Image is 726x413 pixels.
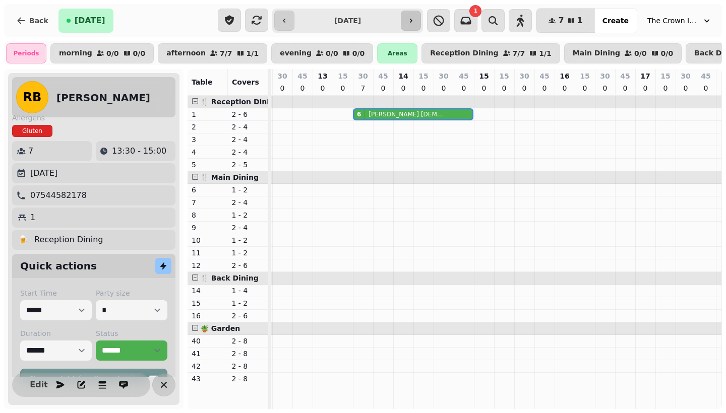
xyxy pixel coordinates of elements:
p: 30 [600,71,610,81]
p: 16 [192,311,224,321]
p: evening [280,49,312,57]
div: Areas [377,43,417,63]
p: 0 [399,83,407,93]
p: 3 [192,134,224,145]
p: 13:30 - 15:00 [112,145,166,157]
p: 45 [701,71,710,81]
p: 0 [682,83,690,93]
p: 1 - 4 [232,286,264,296]
p: 0 [419,83,428,93]
p: 1 / 1 [539,50,552,57]
p: 0 [379,83,387,93]
p: 45 [297,71,307,81]
p: 2 - 6 [232,311,264,321]
span: Create [602,17,629,24]
span: [DATE] [75,17,105,25]
p: 2 - 8 [232,374,264,384]
div: Periods [6,43,46,63]
p: 2 - 8 [232,361,264,371]
p: 30 [358,71,368,81]
p: Gluten [22,127,42,135]
p: 0 [278,83,286,93]
p: 15 [338,71,347,81]
p: 13 [318,71,327,81]
p: 1 / 1 [247,50,259,57]
p: afternoon [166,49,206,57]
h2: Quick actions [20,259,97,273]
p: 1 - 2 [232,185,264,195]
p: 1 [192,109,224,119]
span: 7 [558,17,564,25]
button: The Crown Inn [641,12,718,30]
span: Edit [33,381,45,389]
label: Party size [96,288,167,298]
span: 🍴 Main Dining [200,173,259,181]
span: Back [29,17,48,24]
span: 🪴 Garden [200,324,240,332]
p: 15 [660,71,670,81]
p: 0 / 0 [352,50,365,57]
p: 2 - 6 [232,109,264,119]
p: 0 [520,83,528,93]
p: 0 [319,83,327,93]
p: 1 - 2 [232,210,264,220]
button: Reception Dining7/71/1 [421,43,560,63]
span: Covers [232,78,259,86]
button: Edit [29,375,49,395]
span: RB [23,91,42,103]
p: 15 [479,71,489,81]
p: 7 / 7 [513,50,525,57]
p: 7 / 7 [220,50,232,57]
button: afternoon7/71/1 [158,43,267,63]
p: 41 [192,349,224,359]
p: 2 - 4 [232,147,264,157]
p: 0 [581,83,589,93]
p: 0 / 0 [326,50,338,57]
p: 7 [192,197,224,208]
span: 1 [577,17,583,25]
button: morning0/00/0 [50,43,154,63]
p: morning [59,49,92,57]
p: 10 [192,235,224,245]
p: 17 [640,71,650,81]
p: Main Dining [573,49,620,57]
p: 4 [192,147,224,157]
p: 2 - 6 [232,260,264,270]
p: 0 [480,83,488,93]
p: 43 [192,374,224,384]
p: 42 [192,361,224,371]
label: Duration [20,328,92,338]
p: 2 - 4 [232,197,264,208]
p: 5 [192,160,224,170]
p: 🍺 [18,234,28,246]
p: 30 [439,71,448,81]
p: [DATE] [30,167,57,179]
button: evening0/00/0 [271,43,373,63]
p: 0 [440,83,448,93]
p: 0 [540,83,549,93]
p: 1 - 2 [232,298,264,308]
p: 0 [601,83,609,93]
p: 15 [499,71,509,81]
p: 0 [298,83,307,93]
button: Create [594,9,637,33]
p: 7 [28,145,33,157]
button: Main Dining0/00/0 [564,43,682,63]
p: 45 [620,71,630,81]
p: 7 [359,83,367,93]
p: 0 / 0 [106,50,119,57]
label: Allergens [12,113,175,123]
p: Reception Dining [34,234,103,246]
p: 0 [460,83,468,93]
p: 14 [192,286,224,296]
p: [PERSON_NAME] [DEMOGRAPHIC_DATA] [369,110,448,118]
p: 14 [398,71,408,81]
p: 30 [519,71,529,81]
div: 6 [357,110,361,118]
p: 07544582178 [30,189,87,201]
p: 2 - 4 [232,122,264,132]
p: 2 - 5 [232,160,264,170]
p: 45 [459,71,468,81]
p: 0 [339,83,347,93]
p: 15 [418,71,428,81]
